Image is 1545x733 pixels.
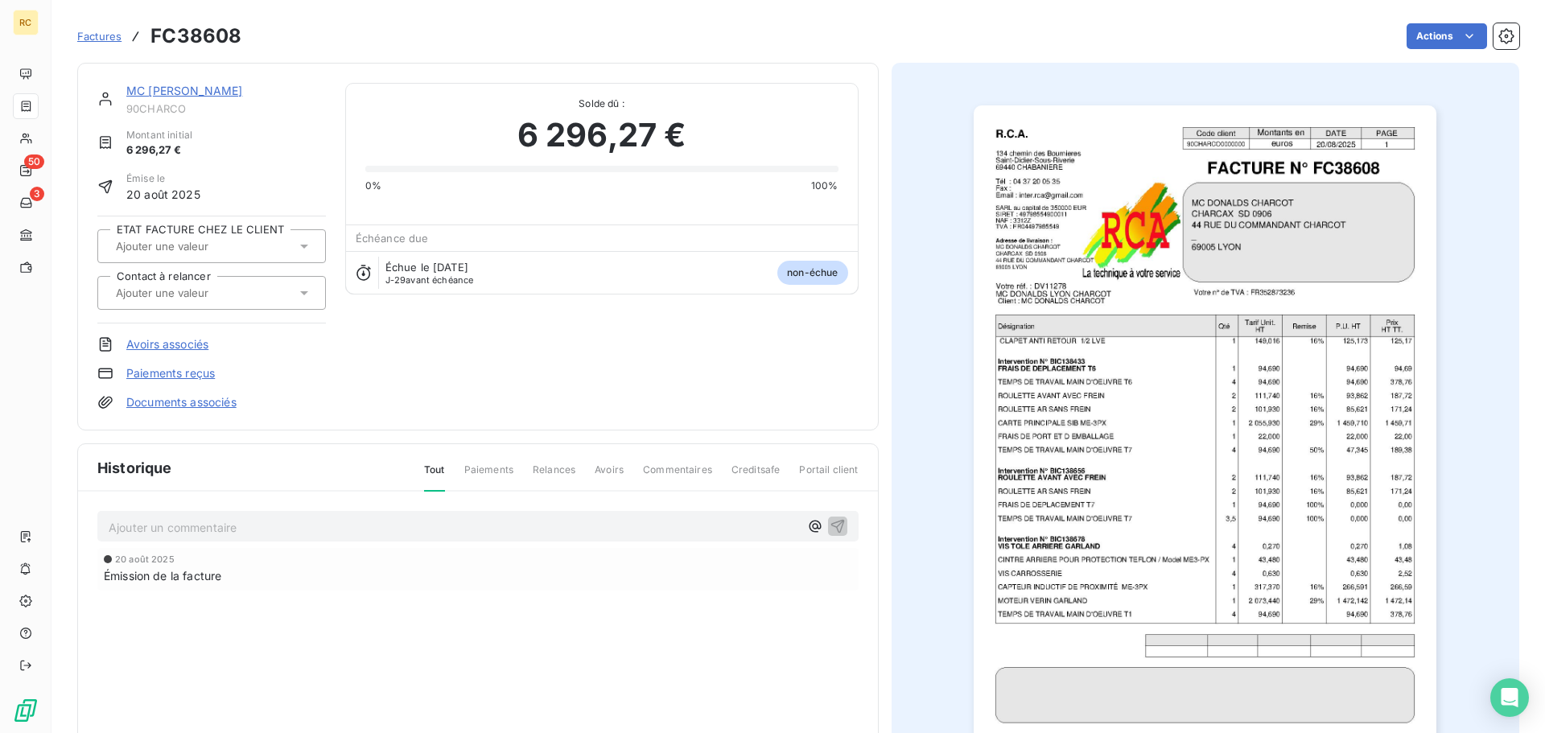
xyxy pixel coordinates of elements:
[24,154,44,169] span: 50
[77,30,122,43] span: Factures
[150,22,241,51] h3: FC38608
[13,158,38,183] a: 50
[533,463,575,490] span: Relances
[356,232,429,245] span: Échéance due
[126,365,215,381] a: Paiements reçus
[385,275,474,285] span: avant échéance
[97,457,172,479] span: Historique
[777,261,847,285] span: non-échue
[1490,678,1529,717] div: Open Intercom Messenger
[30,187,44,201] span: 3
[126,394,237,410] a: Documents associés
[126,171,200,186] span: Émise le
[104,567,221,584] span: Émission de la facture
[424,463,445,492] span: Tout
[126,336,208,352] a: Avoirs associés
[126,84,242,97] a: MC [PERSON_NAME]
[13,190,38,216] a: 3
[799,463,858,490] span: Portail client
[115,554,175,564] span: 20 août 2025
[365,97,838,111] span: Solde dû :
[126,128,192,142] span: Montant initial
[365,179,381,193] span: 0%
[1407,23,1487,49] button: Actions
[13,10,39,35] div: RC
[114,286,276,300] input: Ajouter une valeur
[77,28,122,44] a: Factures
[126,102,326,115] span: 90CHARCO
[385,274,406,286] span: J-29
[464,463,513,490] span: Paiements
[595,463,624,490] span: Avoirs
[643,463,712,490] span: Commentaires
[13,698,39,723] img: Logo LeanPay
[731,463,781,490] span: Creditsafe
[811,179,838,193] span: 100%
[517,111,686,159] span: 6 296,27 €
[385,261,468,274] span: Échue le [DATE]
[126,186,200,203] span: 20 août 2025
[126,142,192,159] span: 6 296,27 €
[114,239,276,253] input: Ajouter une valeur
